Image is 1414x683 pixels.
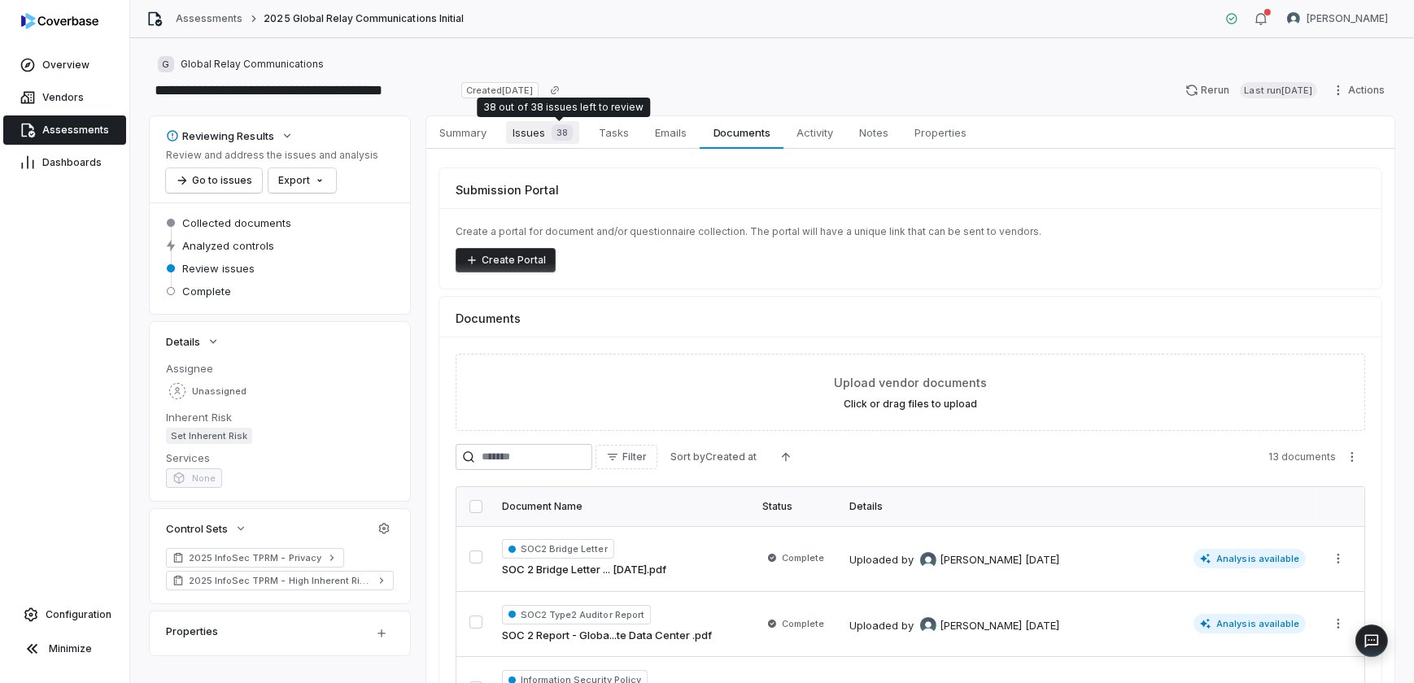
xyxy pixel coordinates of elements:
[46,608,111,621] span: Configuration
[456,225,1365,238] p: Create a portal for document and/or questionnaire collection. The portal will have a unique link ...
[596,445,657,469] button: Filter
[189,551,321,564] span: 2025 InfoSec TPRM - Privacy
[940,552,1022,568] span: [PERSON_NAME]
[849,617,1059,633] div: Uploaded
[264,12,464,25] span: 2025 Global Relay Communications Initial
[1240,82,1317,98] span: Last run [DATE]
[181,58,324,71] span: Global Relay Communications
[502,562,666,578] a: SOC 2 Bridge Letter ... [DATE].pdf
[1176,78,1327,102] button: RerunLast run[DATE]
[622,450,647,463] span: Filter
[502,628,712,644] a: SOC 2 Report - Globa...te Data Center .pdf
[42,156,102,169] span: Dashboards
[1339,445,1365,469] button: More actions
[7,633,123,665] button: Minimize
[1325,611,1351,636] button: More actions
[166,128,274,143] div: Reviewing Results
[844,398,977,411] label: Click or drag files to upload
[49,642,92,655] span: Minimize
[161,514,252,543] button: Control Sets
[42,91,84,104] span: Vendors
[161,327,225,356] button: Details
[461,82,538,98] span: Created [DATE]
[1025,552,1059,568] div: [DATE]
[3,115,126,145] a: Assessments
[182,215,291,230] span: Collected documents
[433,122,493,143] span: Summary
[166,168,262,193] button: Go to issues
[21,13,98,29] img: logo-D7KZi-bG.svg
[648,122,693,143] span: Emails
[592,122,635,143] span: Tasks
[782,551,824,564] span: Complete
[849,552,1059,568] div: Uploaded
[707,122,777,143] span: Documents
[908,122,973,143] span: Properties
[770,445,802,469] button: Ascending
[456,310,521,327] span: Documents
[1307,12,1388,25] span: [PERSON_NAME]
[42,59,89,72] span: Overview
[166,548,344,568] a: 2025 InfoSec TPRM - Privacy
[1325,546,1351,571] button: More actions
[161,121,299,150] button: Reviewing Results
[1268,450,1336,463] span: 13 documents
[901,552,1022,568] div: by
[790,122,840,143] span: Activity
[1277,7,1398,31] button: Curtis Nohl avatar[PERSON_NAME]
[166,149,378,162] p: Review and address the issues and analysis
[456,248,556,272] button: Create Portal
[540,76,570,105] button: Copy link
[502,605,651,624] span: SOC2 Type2 Auditor Report
[483,101,644,114] div: 38 out of 38 issues left to review
[166,450,394,465] dt: Services
[3,83,126,112] a: Vendors
[920,552,936,568] img: Jonathan Lee avatar
[661,445,766,469] button: Sort byCreated at
[268,168,336,193] button: Export
[182,238,274,253] span: Analyzed controls
[849,500,1306,513] div: Details
[176,12,242,25] a: Assessments
[3,148,126,177] a: Dashboards
[166,361,394,376] dt: Assignee
[834,374,987,391] span: Upload vendor documents
[762,500,830,513] div: Status
[166,521,228,536] span: Control Sets
[1194,614,1306,633] span: Analysis available
[940,618,1022,634] span: [PERSON_NAME]
[920,617,936,633] img: Jonathan Lee avatar
[779,450,792,463] svg: Ascending
[192,385,247,398] span: Unassigned
[901,617,1022,633] div: by
[166,428,252,444] span: Set Inherent Risk
[3,50,126,80] a: Overview
[1287,12,1300,25] img: Curtis Nohl avatar
[166,571,394,590] a: 2025 InfoSec TPRM - High Inherent Risk (SOC 2 Supported)
[502,539,614,559] span: SOC2 Bridge Letter
[7,600,123,629] a: Configuration
[153,50,329,79] button: GGlobal Relay Communications
[506,121,579,144] span: Issues
[166,334,200,349] span: Details
[1194,549,1306,568] span: Analysis available
[782,617,824,630] span: Complete
[182,284,231,298] span: Complete
[1025,618,1059,634] div: [DATE]
[182,261,255,276] span: Review issues
[502,500,743,513] div: Document Name
[166,410,394,424] dt: Inherent Risk
[42,124,109,137] span: Assessments
[456,181,559,198] span: Submission Portal
[189,574,371,587] span: 2025 InfoSec TPRM - High Inherent Risk (SOC 2 Supported)
[853,122,895,143] span: Notes
[1327,78,1394,102] button: Actions
[552,124,573,141] span: 38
